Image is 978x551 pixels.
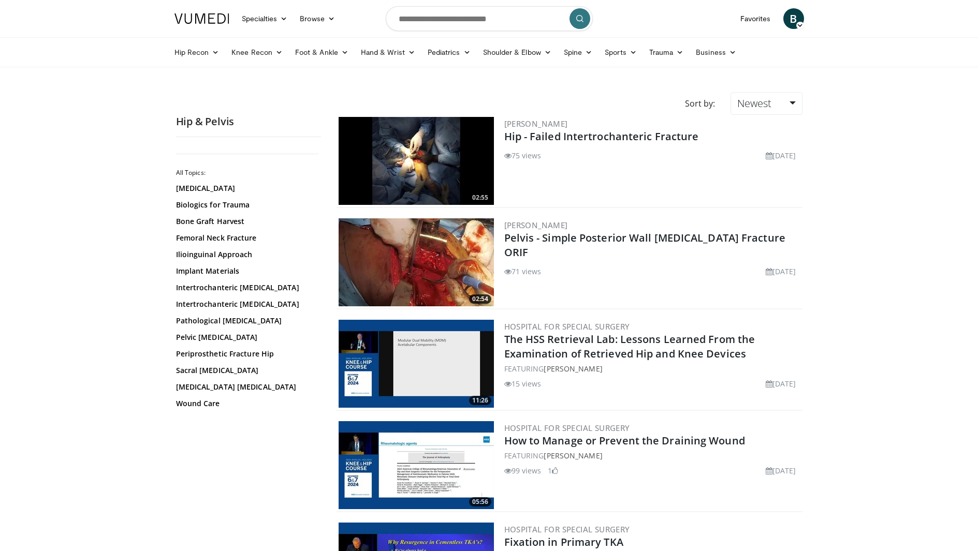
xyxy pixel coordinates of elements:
[176,169,318,177] h2: All Topics:
[176,266,316,276] a: Implant Materials
[504,332,755,361] a: The HSS Retrieval Lab: Lessons Learned From the Examination of Retrieved Hip and Knee Devices
[504,524,630,534] a: Hospital for Special Surgery
[734,8,777,29] a: Favorites
[176,115,321,128] h2: Hip & Pelvis
[737,96,771,110] span: Newest
[766,266,796,277] li: [DATE]
[386,6,593,31] input: Search topics, interventions
[766,465,796,476] li: [DATE]
[504,150,542,161] li: 75 views
[504,535,623,549] a: Fixation in Primary TKA
[168,42,226,63] a: Hip Recon
[504,450,800,461] div: FEATURING
[477,42,558,63] a: Shoulder & Elbow
[504,363,800,374] div: FEATURING
[176,233,316,243] a: Femoral Neck Fracture
[469,497,491,507] span: 05:56
[176,365,316,376] a: Sacral [MEDICAL_DATA]
[176,282,316,293] a: Intertrochanteric [MEDICAL_DATA]
[176,316,316,326] a: Pathological [MEDICAL_DATA]
[225,42,289,63] a: Knee Recon
[504,423,630,433] a: Hospital for Special Surgery
[176,299,316,309] a: Intertrochanteric [MEDICAL_DATA]
[339,421,494,509] img: 2cdddc7c-1860-4ce9-baa2-963cd5f509ba.300x170_q85_crop-smart_upscale.jpg
[176,349,316,359] a: Periprosthetic Fracture Hip
[469,193,491,202] span: 02:55
[731,92,802,115] a: Newest
[504,129,699,143] a: Hip - Failed Intertrochanteric Fracture
[766,378,796,389] li: [DATE]
[599,42,643,63] a: Sports
[289,42,355,63] a: Foot & Ankle
[558,42,599,63] a: Spine
[339,117,494,205] img: 60b9bc85-99a1-4bbe-9abb-7708c81956ac.300x170_q85_crop-smart_upscale.jpg
[548,465,558,476] li: 1
[783,8,804,29] a: B
[236,8,294,29] a: Specialties
[469,396,491,405] span: 11:26
[504,321,630,332] a: Hospital for Special Surgery
[339,117,494,205] a: 02:55
[504,220,568,230] a: [PERSON_NAME]
[421,42,477,63] a: Pediatrics
[176,183,316,193] a: [MEDICAL_DATA]
[504,231,785,259] a: Pelvis - Simple Posterior Wall [MEDICAL_DATA] Fracture ORIF
[544,364,602,374] a: [PERSON_NAME]
[339,320,494,408] img: f7ce9b81-ab9e-4955-a9b8-27c4711385dd.300x170_q85_crop-smart_upscale.jpg
[174,13,229,24] img: VuMedi Logo
[176,200,316,210] a: Biologics for Trauma
[176,382,316,392] a: [MEDICAL_DATA] [MEDICAL_DATA]
[766,150,796,161] li: [DATE]
[176,249,316,260] a: Ilioinguinal Approach
[339,421,494,509] a: 05:56
[294,8,341,29] a: Browse
[176,332,316,342] a: Pelvic [MEDICAL_DATA]
[339,218,494,306] a: 02:54
[504,118,568,129] a: [PERSON_NAME]
[544,451,602,460] a: [PERSON_NAME]
[504,266,542,277] li: 71 views
[504,434,745,448] a: How to Manage or Prevent the Draining Wound
[469,294,491,304] span: 02:54
[176,398,316,409] a: Wound Care
[690,42,742,63] a: Business
[643,42,690,63] a: Trauma
[355,42,421,63] a: Hand & Wrist
[339,320,494,408] a: 11:26
[677,92,723,115] div: Sort by:
[504,378,542,389] li: 15 views
[339,218,494,306] img: e6c2ee52-267f-42df-80a8-d9e3a9722f97.300x170_q85_crop-smart_upscale.jpg
[176,216,316,227] a: Bone Graft Harvest
[504,465,542,476] li: 99 views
